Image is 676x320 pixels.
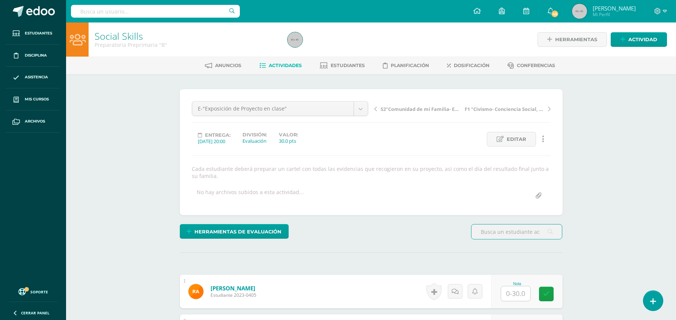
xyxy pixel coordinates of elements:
[555,33,597,46] span: Herramientas
[572,4,587,19] img: 45x45
[381,106,460,112] span: S2"Comunidad de mi Familia- Empatía, actividad en clase"
[95,30,143,42] a: Social Skills
[6,88,60,111] a: Mis cursos
[242,138,267,144] div: Evaluación
[95,31,279,41] h1: Social Skills
[211,292,256,298] span: Estudiante 2023-0405
[95,41,279,48] div: Preparatoria Preprimaria 'B'
[25,74,48,80] span: Asistencia
[288,32,303,47] img: 45x45
[454,63,489,68] span: Dosificación
[374,105,462,112] a: S2"Comunidad de mi Familia- Empatía, actividad en clase"
[471,224,562,239] input: Busca un estudiante aquí...
[198,102,348,116] span: E-"Exposición de Proyecto en clase"
[331,63,365,68] span: Estudiantes
[188,284,203,299] img: b0c26d55f9296650ae920a0d57da444a.png
[21,310,50,316] span: Cerrar panel
[25,96,49,102] span: Mis cursos
[517,63,555,68] span: Conferencias
[259,60,302,72] a: Actividades
[205,132,230,138] span: Entrega:
[537,32,607,47] a: Herramientas
[628,33,657,46] span: Actividad
[462,105,551,112] a: F1 "Civismo- Conciencia Social, actividad en clase"
[25,30,52,36] span: Estudiantes
[71,5,240,18] input: Busca un usuario...
[194,225,282,239] span: Herramientas de evaluación
[593,4,636,12] span: [PERSON_NAME]
[501,282,534,286] div: Nota
[211,284,256,292] a: [PERSON_NAME]
[269,63,302,68] span: Actividades
[198,138,230,145] div: [DATE] 20:00
[6,45,60,67] a: Disciplina
[391,63,429,68] span: Planificación
[6,22,60,45] a: Estudiantes
[215,63,241,68] span: Anuncios
[279,132,298,138] label: Valor:
[551,10,559,18] span: 45
[465,106,544,112] span: F1 "Civismo- Conciencia Social, actividad en clase"
[320,60,365,72] a: Estudiantes
[197,188,304,203] div: No hay archivos subidos a esta actividad...
[25,118,45,124] span: Archivos
[30,289,48,295] span: Soporte
[25,52,47,58] span: Disciplina
[507,60,555,72] a: Conferencias
[279,138,298,144] div: 30.0 pts
[180,224,289,239] a: Herramientas de evaluación
[189,165,554,179] div: Cada estudiante deberá preparar un cartel con todas las evidencias que recogieron en su proyecto,...
[9,286,57,296] a: Soporte
[192,102,368,116] a: E-"Exposición de Proyecto en clase"
[593,11,636,18] span: Mi Perfil
[383,60,429,72] a: Planificación
[242,132,267,138] label: División:
[447,60,489,72] a: Dosificación
[205,60,241,72] a: Anuncios
[501,286,530,301] input: 0-30.0
[611,32,667,47] a: Actividad
[6,111,60,133] a: Archivos
[507,132,526,146] span: Editar
[6,67,60,89] a: Asistencia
